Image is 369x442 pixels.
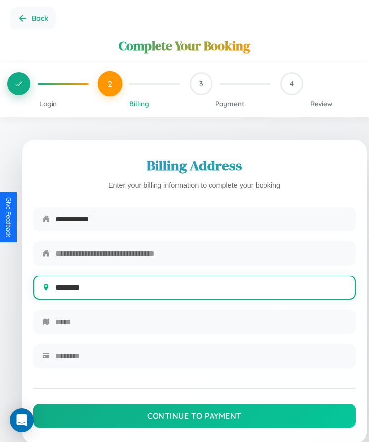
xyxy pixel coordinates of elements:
span: Billing [129,99,149,108]
div: Give Feedback [5,197,12,237]
span: Payment [215,99,244,108]
span: Review [310,99,332,108]
span: Login [39,99,57,108]
div: Open Intercom Messenger [10,408,34,432]
button: Continue to Payment [33,404,356,428]
span: 4 [290,79,294,88]
h2: Billing Address [33,156,356,175]
button: Go back [10,7,56,29]
span: 3 [199,79,203,88]
span: 2 [107,79,112,89]
h1: Complete Your Booking [119,37,250,55]
p: Enter your billing information to complete your booking [33,179,356,192]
